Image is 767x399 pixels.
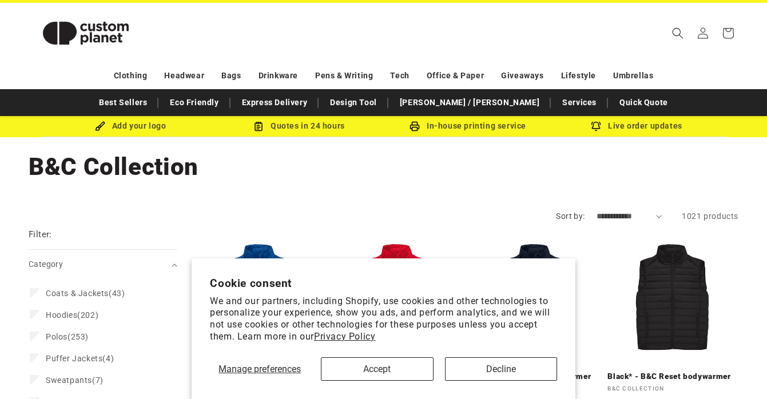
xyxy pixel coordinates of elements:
[390,66,409,86] a: Tech
[236,93,313,113] a: Express Delivery
[591,121,601,131] img: Order updates
[557,93,602,113] a: Services
[46,288,125,298] span: (43)
[210,277,557,290] h2: Cookie consent
[29,228,52,241] h2: Filter:
[556,212,585,221] label: Sort by:
[614,93,674,113] a: Quick Quote
[259,66,298,86] a: Drinkware
[93,93,153,113] a: Best Sellers
[321,357,433,381] button: Accept
[46,310,98,320] span: (202)
[29,151,738,182] h1: B&C Collection
[384,119,553,133] div: In-house printing service
[95,121,105,131] img: Brush Icon
[164,66,204,86] a: Headwear
[46,376,92,385] span: Sweatpants
[218,364,301,374] span: Manage preferences
[324,93,383,113] a: Design Tool
[210,357,309,381] button: Manage preferences
[221,66,241,86] a: Bags
[553,119,721,133] div: Live order updates
[315,66,373,86] a: Pens & Writing
[46,310,77,320] span: Hoodies
[46,353,114,364] span: (4)
[29,7,143,59] img: Custom Planet
[29,260,63,269] span: Category
[665,21,690,46] summary: Search
[164,93,224,113] a: Eco Friendly
[682,212,738,221] span: 1021 products
[445,357,557,381] button: Decline
[29,250,177,279] summary: Category (0 selected)
[46,119,215,133] div: Add your logo
[46,375,104,385] span: (7)
[561,66,596,86] a: Lifestyle
[46,354,102,363] span: Puffer Jackets
[210,296,557,343] p: We and our partners, including Shopify, use cookies and other technologies to personalize your ex...
[25,3,148,63] a: Custom Planet
[46,332,67,341] span: Polos
[114,66,148,86] a: Clothing
[314,331,375,342] a: Privacy Policy
[46,332,89,342] span: (253)
[46,289,109,298] span: Coats & Jackets
[410,121,420,131] img: In-house printing
[613,66,653,86] a: Umbrellas
[427,66,484,86] a: Office & Paper
[253,121,264,131] img: Order Updates Icon
[394,93,545,113] a: [PERSON_NAME] / [PERSON_NAME]
[215,119,384,133] div: Quotes in 24 hours
[501,66,543,86] a: Giveaways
